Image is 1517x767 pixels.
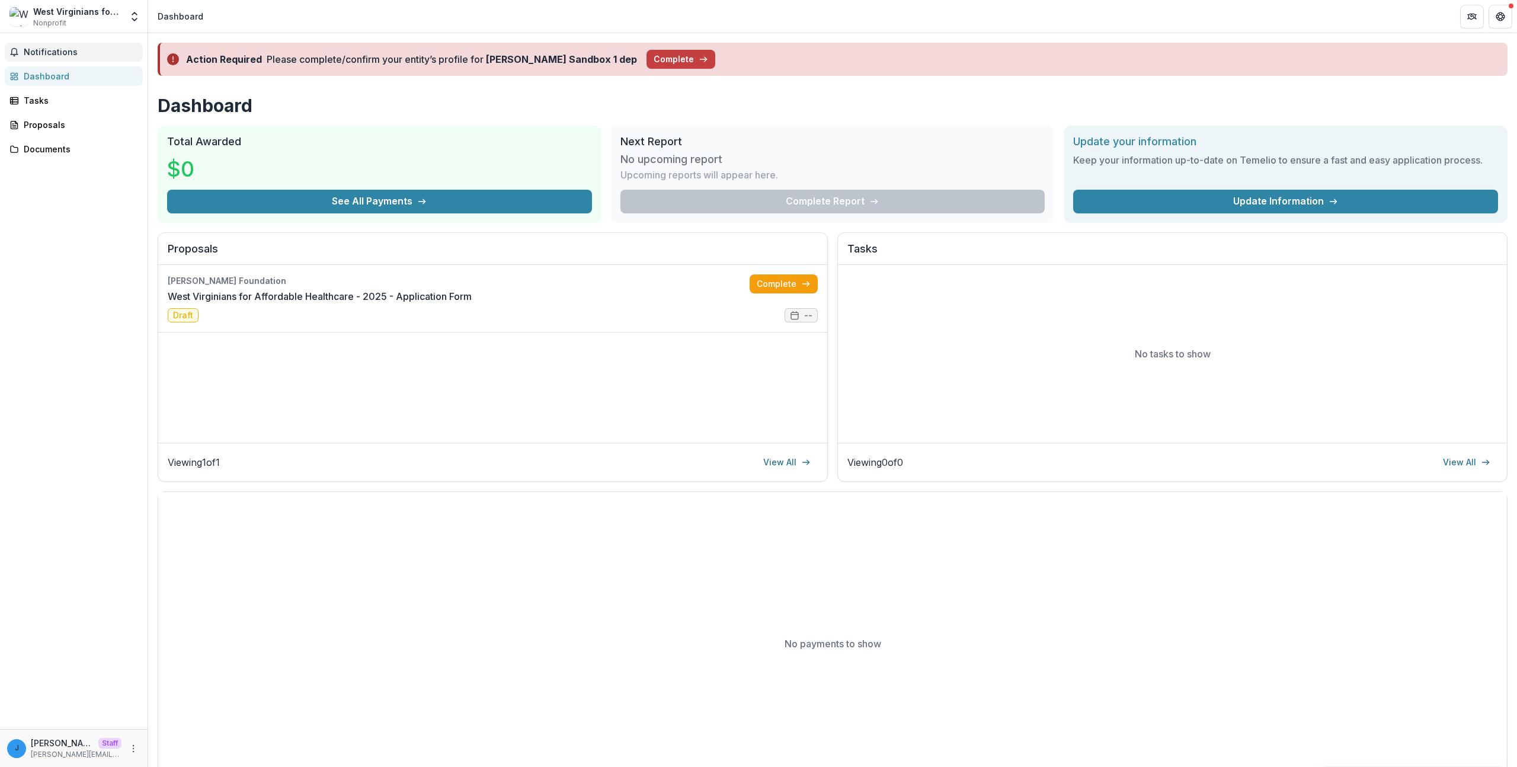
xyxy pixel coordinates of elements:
a: Proposals [5,115,143,135]
p: No tasks to show [1135,347,1211,361]
div: Action Required [186,52,262,66]
div: Please complete/confirm your entity’s profile for [267,52,637,66]
div: Tasks [24,94,133,107]
nav: breadcrumb [153,8,208,25]
h3: No upcoming report [620,153,722,166]
button: Open entity switcher [126,5,143,28]
button: Notifications [5,43,143,62]
a: West Virginians for Affordable Healthcare - 2025 - Application Form [168,289,472,303]
img: West Virginians for Affordable Healthcare [9,7,28,26]
div: Proposals [24,119,133,131]
div: Documents [24,143,133,155]
button: Get Help [1489,5,1512,28]
p: Upcoming reports will appear here. [620,168,778,182]
span: Nonprofit [33,18,66,28]
a: View All [756,453,818,472]
button: More [126,742,140,756]
p: Viewing 0 of 0 [847,455,903,469]
h2: Total Awarded [167,135,592,148]
p: Staff [98,738,121,749]
button: See All Payments [167,190,592,213]
a: Update Information [1073,190,1498,213]
a: Complete [750,274,818,293]
p: Viewing 1 of 1 [168,455,220,469]
a: Dashboard [5,66,143,86]
p: [PERSON_NAME][EMAIL_ADDRESS][DOMAIN_NAME] [31,749,121,760]
button: Complete [647,50,715,69]
h2: Next Report [620,135,1045,148]
h1: Dashboard [158,95,1508,116]
h3: $0 [167,153,256,185]
h2: Update your information [1073,135,1498,148]
a: Documents [5,139,143,159]
h2: Tasks [847,242,1497,265]
a: View All [1436,453,1497,472]
h2: Proposals [168,242,818,265]
h3: Keep your information up-to-date on Temelio to ensure a fast and easy application process. [1073,153,1498,167]
div: Dashboard [24,70,133,82]
div: Dashboard [158,10,203,23]
p: [PERSON_NAME][EMAIL_ADDRESS][DOMAIN_NAME] [31,737,94,749]
div: West Virginians for Affordable Healthcare [33,5,121,18]
div: jonah@trytemelio.com [15,744,19,752]
button: Partners [1460,5,1484,28]
span: Notifications [24,47,138,57]
a: Tasks [5,91,143,110]
strong: [PERSON_NAME] Sandbox 1 dep [486,53,637,65]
